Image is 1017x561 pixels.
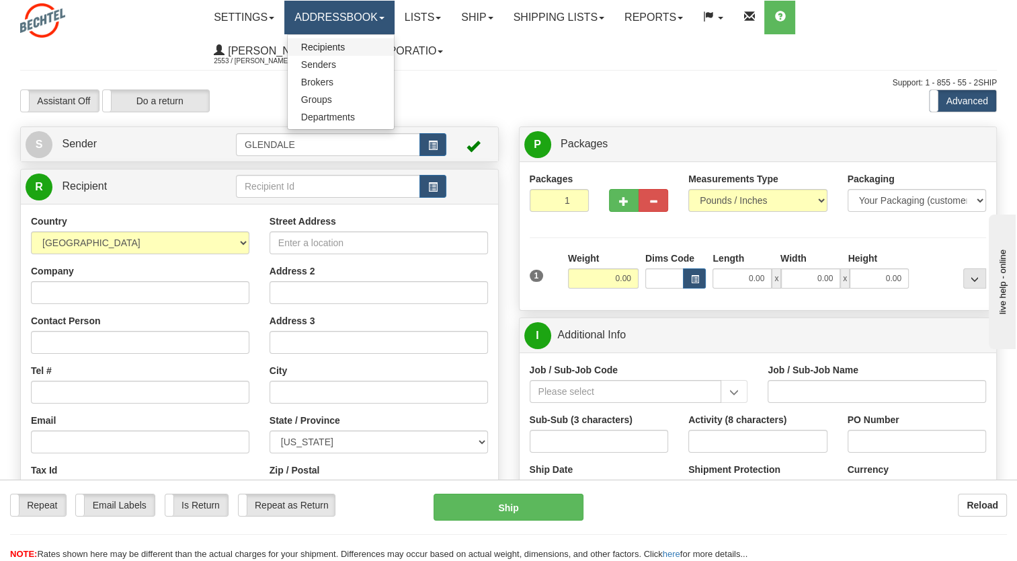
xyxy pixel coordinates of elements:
span: Brokers [301,77,333,87]
label: PO Number [848,413,899,426]
label: Repeat [11,494,66,516]
label: Width [780,252,807,265]
a: R Recipient [26,173,212,200]
label: Packages [530,172,573,186]
div: ... [963,268,986,289]
label: Is Return [165,494,228,516]
span: Groups [301,94,332,105]
label: Job / Sub-Job Code [530,363,618,377]
input: Sender Id [236,133,420,156]
button: Reload [958,494,1007,517]
span: R [26,174,52,200]
span: Packages [561,138,608,149]
input: Enter a location [270,231,488,254]
a: here [663,549,680,559]
b: Reload [967,500,998,511]
span: x [840,268,850,289]
a: [PERSON_NAME] Global Corporatio 2553 / [PERSON_NAME] [PERSON_NAME] ([PERSON_NAME] (Crafts)) [PERS... [204,34,453,68]
a: Addressbook [284,1,395,34]
label: Length [713,252,744,265]
a: Departments [288,108,394,126]
label: Tel # [31,364,52,377]
label: Assistant Off [21,90,99,112]
label: Currency [848,463,889,476]
a: Shipping lists [503,1,614,34]
label: Shipment Protection [688,463,780,476]
label: State / Province [270,414,340,427]
span: NOTE: [10,549,37,559]
iframe: chat widget [986,212,1016,349]
label: Country [31,215,67,228]
label: Dims Code [645,252,694,265]
label: Street Address [270,215,336,228]
a: S Sender [26,130,236,158]
div: live help - online [10,11,124,22]
a: P Packages [524,130,992,158]
span: Senders [301,59,336,70]
span: P [524,131,551,158]
span: 2553 / [PERSON_NAME] [PERSON_NAME] ([PERSON_NAME] (Crafts)) [PERSON_NAME] [214,54,315,68]
label: Company [31,264,74,278]
label: Sub-Sub (3 characters) [530,413,633,426]
label: City [270,364,287,377]
label: Address 2 [270,264,315,278]
span: S [26,131,52,158]
img: logo2553.jpg [20,3,65,38]
label: Weight [568,252,599,265]
label: Advanced [930,90,996,112]
label: Do a return [103,90,209,112]
label: Zip / Postal [270,463,320,477]
label: Packaging [848,172,895,186]
label: Height [848,252,878,265]
a: Lists [395,1,451,34]
label: Activity (8 characters) [688,413,786,426]
label: Email Labels [76,494,155,516]
label: Repeat as Return [239,494,335,516]
a: Settings [204,1,284,34]
label: Tax Id [31,463,57,477]
a: Groups [288,91,394,108]
label: Job / Sub-Job Name [768,363,858,377]
span: Departments [301,112,355,122]
a: IAdditional Info [524,322,992,349]
label: Contact Person [31,314,100,328]
span: 1 [530,270,544,282]
input: Recipient Id [236,175,420,198]
span: [PERSON_NAME] Global Corporatio [225,45,436,57]
a: Ship [451,1,503,34]
label: Ship Date [530,463,573,476]
span: I [524,322,551,349]
a: Senders [288,56,394,73]
span: Recipient [62,180,107,192]
label: Email [31,414,56,427]
span: x [772,268,781,289]
input: Please select [530,380,722,403]
a: Reports [614,1,693,34]
a: Recipients [288,38,394,56]
span: Recipients [301,42,345,52]
button: Ship [434,494,583,521]
label: Measurements Type [688,172,778,186]
label: Address 3 [270,314,315,328]
span: Sender [62,138,97,149]
div: Support: 1 - 855 - 55 - 2SHIP [20,77,997,89]
a: Brokers [288,73,394,91]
